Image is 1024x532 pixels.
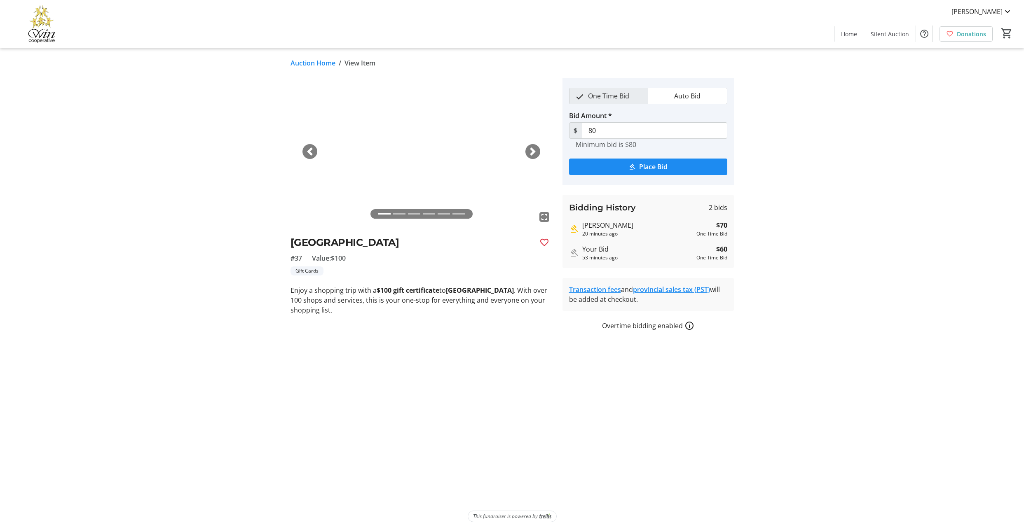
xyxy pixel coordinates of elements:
[841,30,857,38] span: Home
[716,220,727,230] strong: $70
[539,513,551,519] img: Trellis Logo
[633,285,710,294] a: provincial sales tax (PST)
[569,122,582,139] span: $
[569,285,621,294] a: Transaction fees
[957,30,986,38] span: Donations
[696,230,727,238] div: One Time Bid
[5,3,78,44] img: Victoria Women In Need Community Cooperative's Logo
[582,254,693,261] div: 53 minutes ago
[669,88,705,104] span: Auto Bid
[569,285,727,304] div: and will be added at checkout.
[696,254,727,261] div: One Time Bid
[539,212,549,222] mat-icon: fullscreen
[569,224,579,234] mat-icon: Highest bid
[569,159,727,175] button: Place Bid
[951,7,1003,16] span: [PERSON_NAME]
[834,26,864,42] a: Home
[582,244,693,254] div: Your Bid
[312,253,346,263] span: Value: $100
[582,230,693,238] div: 20 minutes ago
[291,285,553,315] p: Enjoy a shopping trip with a to . With over 100 shops and services, this is your one-stop for eve...
[576,140,636,149] tr-hint: Minimum bid is $80
[536,234,553,251] button: Favourite
[871,30,909,38] span: Silent Auction
[940,26,993,42] a: Donations
[291,253,302,263] span: #37
[446,286,514,295] strong: [GEOGRAPHIC_DATA]
[562,321,734,331] div: Overtime bidding enabled
[569,111,612,121] label: Bid Amount *
[569,248,579,258] mat-icon: Outbid
[583,88,634,104] span: One Time Bid
[377,286,439,295] strong: $100 gift certificate
[864,26,916,42] a: Silent Auction
[291,266,323,275] tr-label-badge: Gift Cards
[716,244,727,254] strong: $60
[582,220,693,230] div: [PERSON_NAME]
[291,78,553,225] img: Image
[684,321,694,331] a: How overtime bidding works for silent auctions
[709,203,727,212] span: 2 bids
[999,26,1014,41] button: Cart
[916,26,933,42] button: Help
[291,235,533,250] h2: [GEOGRAPHIC_DATA]
[639,162,668,172] span: Place Bid
[945,5,1019,18] button: [PERSON_NAME]
[473,513,538,520] span: This fundraiser is powered by
[339,58,341,68] span: /
[344,58,375,68] span: View Item
[291,58,335,68] a: Auction Home
[569,201,636,214] h3: Bidding History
